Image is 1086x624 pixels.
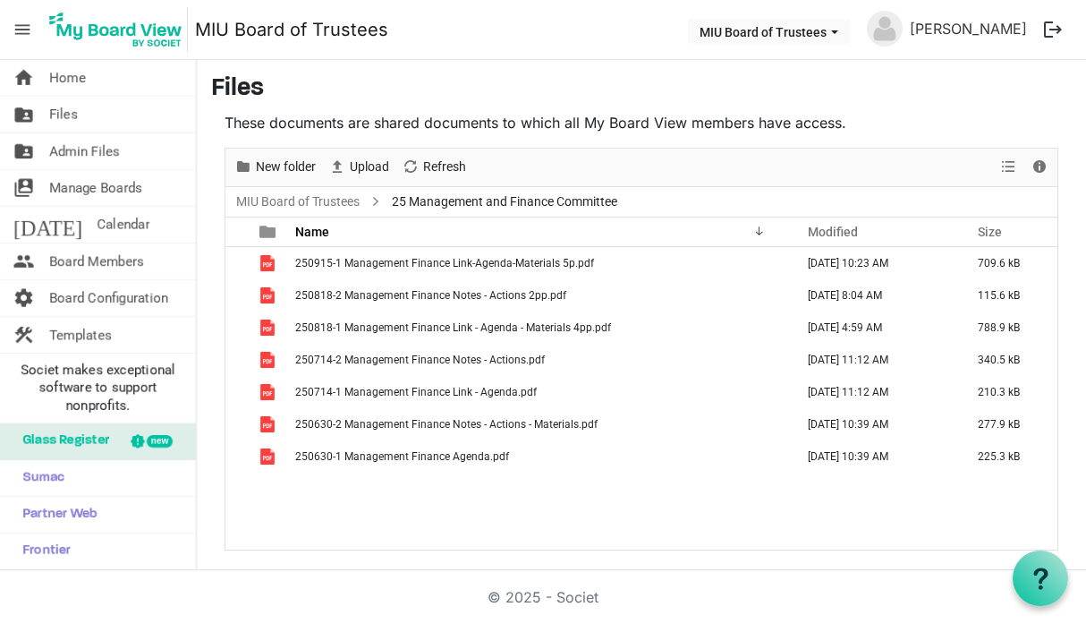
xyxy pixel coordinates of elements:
td: checkbox [225,279,249,312]
td: 340.5 kB is template cell column header Size [959,344,1057,376]
td: 250915-1 Management Finance Link-Agenda-Materials 5p.pdf is template cell column header Name [290,247,789,279]
td: is template cell column header type [249,312,290,344]
span: Glass Register [13,423,109,459]
span: home [13,60,35,96]
td: is template cell column header type [249,408,290,440]
button: Upload [326,156,393,178]
span: menu [5,13,39,47]
td: 709.6 kB is template cell column header Size [959,247,1057,279]
td: checkbox [225,247,249,279]
a: © 2025 - Societ [488,588,598,606]
span: Board Members [49,244,144,279]
span: Partner Web [13,497,98,533]
div: Upload [322,149,395,186]
span: 250714-2 Management Finance Notes - Actions.pdf [295,354,545,366]
td: 250630-2 Management Finance Notes - Actions - Materials.pdf is template cell column header Name [290,408,789,440]
span: 250818-2 Management Finance Notes - Actions 2pp.pdf [295,289,566,302]
span: folder_shared [13,97,35,132]
td: 225.3 kB is template cell column header Size [959,440,1057,473]
td: 210.3 kB is template cell column header Size [959,376,1057,408]
span: Calendar [97,207,149,243]
button: logout [1034,11,1072,48]
a: [PERSON_NAME] [903,11,1034,47]
h3: Files [211,74,1072,105]
div: new [147,435,173,448]
span: 25 Management and Finance Committee [388,191,621,213]
button: MIU Board of Trustees dropdownbutton [688,19,850,44]
span: 250915-1 Management Finance Link-Agenda-Materials 5p.pdf [295,257,594,269]
span: folder_shared [13,133,35,169]
p: These documents are shared documents to which all My Board View members have access. [225,112,1058,133]
td: August 21, 2025 8:04 AM column header Modified [789,279,959,312]
div: New folder [228,149,322,186]
td: 250818-1 Management Finance Link - Agenda - Materials 4pp.pdf is template cell column header Name [290,312,789,344]
span: construction [13,317,35,353]
a: MIU Board of Trustees [233,191,363,213]
td: September 16, 2025 10:23 AM column header Modified [789,247,959,279]
td: checkbox [225,376,249,408]
img: My Board View Logo [44,7,188,52]
td: 115.6 kB is template cell column header Size [959,279,1057,312]
span: Templates [49,317,112,353]
td: 277.9 kB is template cell column header Size [959,408,1057,440]
td: checkbox [225,408,249,440]
span: Size [978,225,1002,239]
span: Manage Boards [49,170,142,206]
td: August 06, 2025 11:12 AM column header Modified [789,376,959,408]
td: 250714-1 Management Finance Link - Agenda.pdf is template cell column header Name [290,376,789,408]
td: August 06, 2025 11:12 AM column header Modified [789,344,959,376]
span: Frontier [13,534,71,569]
span: Board Configuration [49,280,168,316]
td: 250714-2 Management Finance Notes - Actions.pdf is template cell column header Name [290,344,789,376]
td: is template cell column header type [249,440,290,473]
span: Societ makes exceptional software to support nonprofits. [8,361,188,415]
td: 250630-1 Management Finance Agenda.pdf is template cell column header Name [290,440,789,473]
td: is template cell column header type [249,376,290,408]
a: MIU Board of Trustees [195,12,388,47]
td: checkbox [225,312,249,344]
td: checkbox [225,440,249,473]
td: is template cell column header type [249,279,290,312]
a: My Board View Logo [44,7,195,52]
span: Upload [348,156,391,178]
div: Refresh [395,149,472,186]
span: 250630-2 Management Finance Notes - Actions - Materials.pdf [295,418,598,431]
button: Details [1028,156,1052,178]
span: settings [13,280,35,316]
td: August 06, 2025 10:39 AM column header Modified [789,408,959,440]
td: is template cell column header type [249,247,290,279]
span: Refresh [421,156,468,178]
td: August 18, 2025 4:59 AM column header Modified [789,312,959,344]
button: New folder [232,156,319,178]
td: August 06, 2025 10:39 AM column header Modified [789,440,959,473]
span: Modified [808,225,858,239]
span: people [13,244,35,279]
div: View [994,149,1024,186]
span: Home [49,60,86,96]
span: Files [49,97,78,132]
span: 250714-1 Management Finance Link - Agenda.pdf [295,386,537,398]
div: Details [1024,149,1055,186]
td: checkbox [225,344,249,376]
span: 250630-1 Management Finance Agenda.pdf [295,450,509,463]
td: 250818-2 Management Finance Notes - Actions 2pp.pdf is template cell column header Name [290,279,789,312]
img: no-profile-picture.svg [867,11,903,47]
span: 250818-1 Management Finance Link - Agenda - Materials 4pp.pdf [295,321,611,334]
td: is template cell column header type [249,344,290,376]
span: New folder [254,156,318,178]
button: Refresh [399,156,470,178]
span: [DATE] [13,207,82,243]
span: switch_account [13,170,35,206]
span: Admin Files [49,133,120,169]
button: View dropdownbutton [997,156,1019,178]
span: Sumac [13,460,64,496]
td: 788.9 kB is template cell column header Size [959,312,1057,344]
span: Name [295,225,329,239]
